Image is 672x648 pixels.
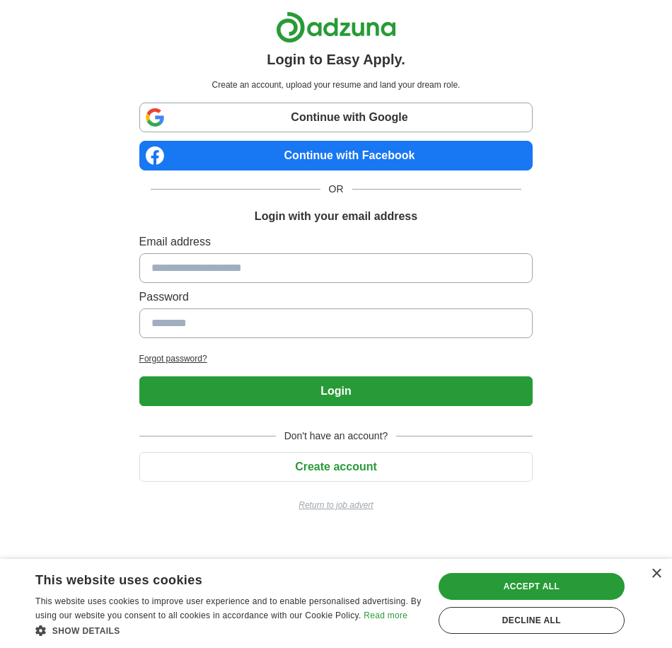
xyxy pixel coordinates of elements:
a: Read more, opens a new window [364,611,407,620]
button: Login [139,376,533,406]
span: Show details [52,626,120,636]
label: Email address [139,233,533,250]
a: Return to job advert [139,499,533,511]
p: Create an account, upload your resume and land your dream role. [142,79,531,91]
a: Continue with Google [139,103,533,132]
div: Accept all [439,573,625,600]
div: Close [651,569,661,579]
a: Forgot password? [139,352,533,365]
div: Show details [35,623,422,637]
img: Adzuna logo [276,11,396,43]
a: Create account [139,461,533,473]
label: Password [139,289,533,306]
h1: Login to Easy Apply. [267,49,405,70]
button: Create account [139,452,533,482]
span: OR [320,182,352,197]
div: Decline all [439,607,625,634]
span: Don't have an account? [276,429,397,444]
h1: Login with your email address [255,208,417,225]
div: This website uses cookies [35,567,386,589]
a: Continue with Facebook [139,141,533,170]
span: This website uses cookies to improve user experience and to enable personalised advertising. By u... [35,596,421,620]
